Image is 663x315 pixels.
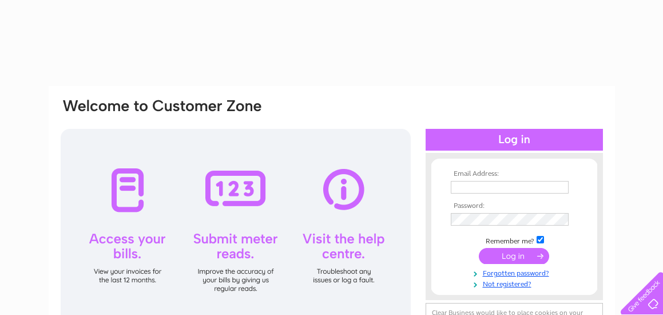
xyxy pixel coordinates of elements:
a: Not registered? [451,278,581,289]
a: Forgotten password? [451,267,581,278]
th: Email Address: [448,170,581,178]
input: Submit [479,248,549,264]
th: Password: [448,202,581,210]
td: Remember me? [448,234,581,246]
